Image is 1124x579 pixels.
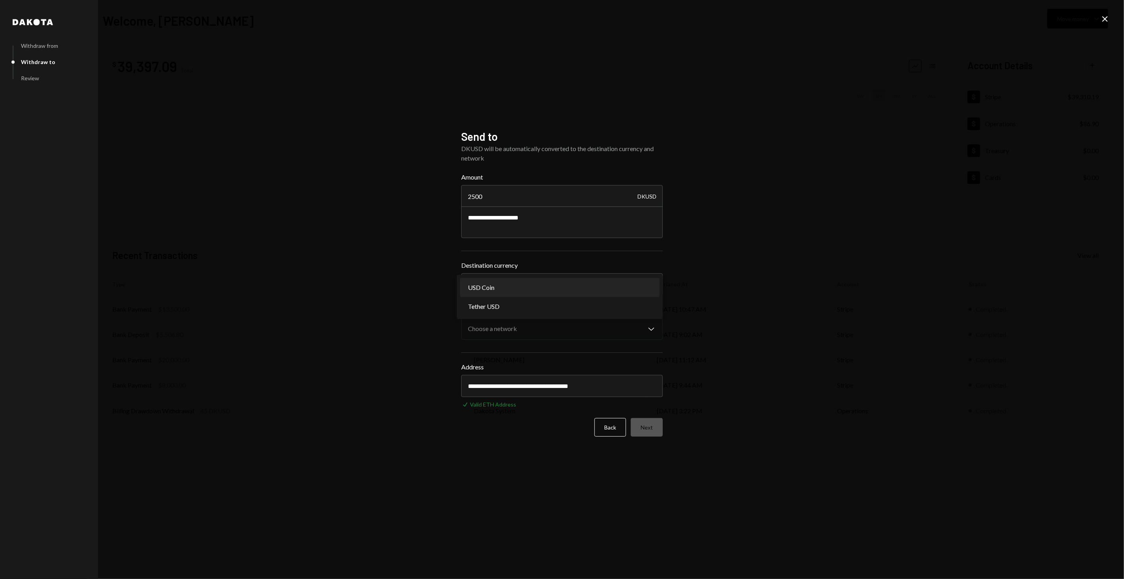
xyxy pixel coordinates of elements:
div: Withdraw from [21,42,58,49]
label: Amount [461,172,663,182]
button: Back [594,418,626,437]
span: Tether USD [468,302,500,311]
div: Withdraw to [21,59,55,65]
button: Destination network [461,318,663,340]
input: Enter amount [461,185,663,207]
h2: Send to [461,129,663,144]
div: Valid ETH Address [470,400,516,409]
div: Review [21,75,39,81]
label: Address [461,362,663,372]
div: DKUSD will be automatically converted to the destination currency and network [461,144,663,163]
div: DKUSD [637,185,656,207]
label: Destination currency [461,261,663,270]
span: USD Coin [468,283,494,292]
button: Destination currency [461,273,663,295]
